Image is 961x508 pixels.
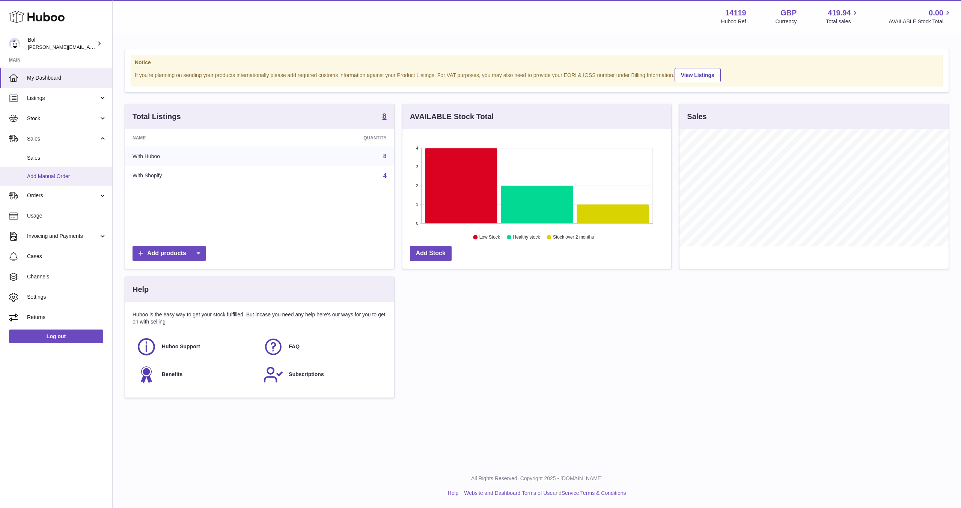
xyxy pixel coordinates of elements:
[133,284,149,295] h3: Help
[135,67,939,82] div: If you're planning on sending your products internationally please add required customs informati...
[383,112,387,121] a: 8
[687,112,706,122] h3: Sales
[725,8,746,18] strong: 14119
[125,147,270,166] td: With Huboo
[383,172,387,179] a: 4
[448,490,459,496] a: Help
[410,246,452,261] a: Add Stock
[27,273,107,280] span: Channels
[27,253,107,260] span: Cases
[27,115,99,122] span: Stock
[513,235,540,240] text: Healthy stock
[27,293,107,301] span: Settings
[780,8,797,18] strong: GBP
[28,36,95,51] div: Bol
[675,68,721,82] a: View Listings
[416,221,418,225] text: 0
[479,235,500,240] text: Low Stock
[162,371,182,378] span: Benefits
[416,183,418,188] text: 2
[27,192,99,199] span: Orders
[383,153,387,159] a: 8
[410,112,494,122] h3: AVAILABLE Stock Total
[125,129,270,147] th: Name
[383,112,387,120] strong: 8
[270,129,394,147] th: Quantity
[562,490,626,496] a: Service Terms & Conditions
[9,38,20,49] img: james.enever@bolfoods.com
[119,475,955,482] p: All Rights Reserved. Copyright 2025 - [DOMAIN_NAME]
[28,44,151,50] span: [PERSON_NAME][EMAIL_ADDRESS][DOMAIN_NAME]
[27,74,107,82] span: My Dashboard
[826,8,859,25] a: 419.94 Total sales
[416,146,418,150] text: 4
[263,337,383,357] a: FAQ
[27,314,107,321] span: Returns
[721,18,746,25] div: Huboo Ref
[136,337,256,357] a: Huboo Support
[464,490,553,496] a: Website and Dashboard Terms of Use
[27,212,107,219] span: Usage
[416,202,418,207] text: 1
[828,8,851,18] span: 419.94
[27,173,107,180] span: Add Manual Order
[27,233,99,240] span: Invoicing and Payments
[289,343,300,350] span: FAQ
[125,166,270,186] td: With Shopify
[135,59,939,66] strong: Notice
[162,343,200,350] span: Huboo Support
[136,364,256,385] a: Benefits
[929,8,943,18] span: 0.00
[133,311,387,325] p: Huboo is the easy way to get your stock fulfilled. But incase you need any help here's our ways f...
[27,154,107,162] span: Sales
[9,330,103,343] a: Log out
[889,8,952,25] a: 0.00 AVAILABLE Stock Total
[416,165,418,169] text: 3
[553,235,594,240] text: Stock over 2 months
[263,364,383,385] a: Subscriptions
[27,135,99,142] span: Sales
[289,371,324,378] span: Subscriptions
[889,18,952,25] span: AVAILABLE Stock Total
[133,246,206,261] a: Add products
[461,490,626,497] li: and
[776,18,797,25] div: Currency
[27,95,99,102] span: Listings
[826,18,859,25] span: Total sales
[133,112,181,122] h3: Total Listings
